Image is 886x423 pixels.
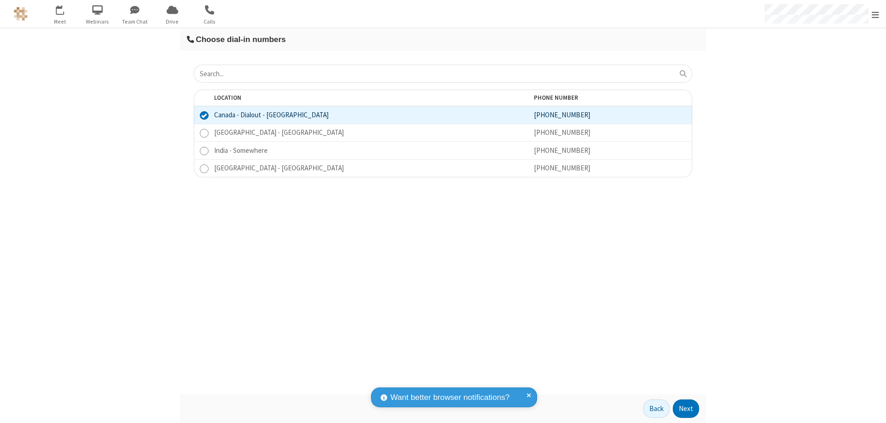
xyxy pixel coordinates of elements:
span: [PHONE_NUMBER] [534,146,590,155]
span: [PHONE_NUMBER] [534,110,590,119]
td: India - Somewhere [209,141,529,159]
iframe: Chat [863,399,879,417]
th: Phone number [528,90,692,106]
span: Want better browser notifications? [390,392,509,404]
span: Meet [43,18,78,26]
td: [GEOGRAPHIC_DATA] - [GEOGRAPHIC_DATA] [209,159,529,178]
button: Next [673,399,699,418]
td: Canada - Dialout - [GEOGRAPHIC_DATA] [209,106,529,124]
td: [GEOGRAPHIC_DATA] - [GEOGRAPHIC_DATA] [209,124,529,142]
span: Team Chat [118,18,152,26]
span: Choose dial-in numbers [196,35,286,44]
button: Back [643,399,670,418]
th: Location [209,90,529,106]
span: [PHONE_NUMBER] [534,128,590,137]
span: [PHONE_NUMBER] [534,163,590,172]
div: 2 [62,5,68,12]
span: Drive [155,18,190,26]
span: Calls [192,18,227,26]
img: QA Selenium DO NOT DELETE OR CHANGE [14,7,28,21]
input: Search... [194,65,692,83]
span: Webinars [80,18,115,26]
